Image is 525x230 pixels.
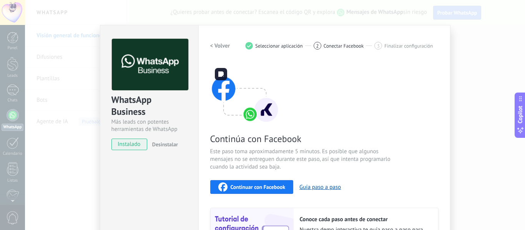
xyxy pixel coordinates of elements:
button: Continuar con Facebook [210,180,294,194]
span: instalado [112,139,147,150]
h2: Conoce cada paso antes de conectar [300,216,430,223]
button: < Volver [210,39,230,53]
div: Más leads con potentes herramientas de WhatsApp [111,118,187,133]
span: Copilot [517,106,524,123]
img: logo_main.png [112,39,188,91]
span: Este paso toma aproximadamente 5 minutos. Es posible que algunos mensajes no se entreguen durante... [210,148,393,171]
span: Seleccionar aplicación [255,43,303,49]
span: Conectar Facebook [324,43,364,49]
img: connect with facebook [210,62,279,123]
span: Continuar con Facebook [231,184,286,190]
button: Desinstalar [149,139,178,150]
h2: < Volver [210,42,230,50]
button: Guía paso a paso [299,184,341,191]
span: 3 [377,43,380,49]
span: Desinstalar [152,141,178,148]
span: 2 [316,43,319,49]
span: Continúa con Facebook [210,133,393,145]
span: Finalizar configuración [384,43,433,49]
div: WhatsApp Business [111,94,187,118]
